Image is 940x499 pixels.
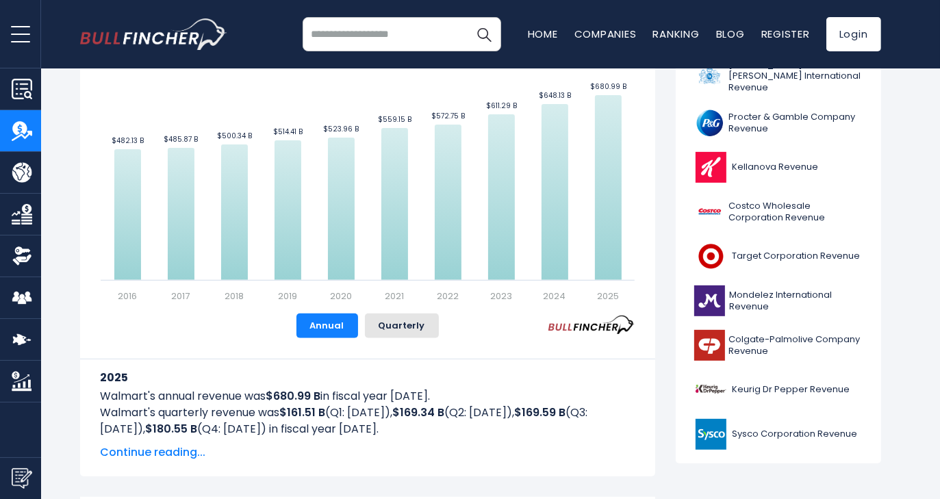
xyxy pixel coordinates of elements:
text: $482.13 B [111,136,143,146]
a: Costco Wholesale Corporation Revenue [686,193,871,231]
img: KDP logo [694,374,728,405]
text: 2024 [543,290,566,303]
a: Kellanova Revenue [686,149,871,186]
img: PM logo [694,61,725,92]
b: $680.99 B [266,388,321,404]
img: TGT logo [694,241,728,272]
b: $169.34 B [393,405,445,420]
p: Walmart's quarterly revenue was (Q1: [DATE]), (Q2: [DATE]), (Q3: [DATE]), (Q4: [DATE]) in fiscal ... [101,405,635,437]
button: Search [467,17,501,51]
text: $572.75 B [431,111,464,121]
a: Home [528,27,558,41]
a: [PERSON_NAME] [PERSON_NAME] International Revenue [686,56,871,98]
img: K logo [694,152,728,183]
text: $500.34 B [216,131,251,141]
text: $611.29 B [485,101,516,111]
a: Mondelez International Revenue [686,282,871,320]
img: PG logo [694,107,725,138]
a: Keurig Dr Pepper Revenue [686,371,871,409]
text: 2025 [597,290,619,303]
img: SYY logo [694,419,728,450]
text: 2017 [171,290,190,303]
b: $169.59 B [515,405,566,420]
text: 2018 [225,290,244,303]
img: bullfincher logo [80,18,227,50]
text: 2016 [118,290,137,303]
text: $523.96 B [323,124,359,134]
text: $514.41 B [272,127,302,137]
text: 2021 [385,290,404,303]
p: Walmart's annual revenue was in fiscal year [DATE]. [101,388,635,405]
a: Companies [574,27,637,41]
text: 2022 [437,290,459,303]
a: Blog [716,27,745,41]
h3: 2025 [101,369,635,386]
img: MDLZ logo [694,285,726,316]
b: $161.51 B [280,405,326,420]
img: CL logo [694,330,725,361]
button: Quarterly [365,314,439,338]
text: 2019 [278,290,297,303]
text: $648.13 B [538,90,570,101]
text: $680.99 B [589,81,626,92]
span: Continue reading... [101,444,635,461]
text: $559.15 B [377,114,411,125]
button: Annual [296,314,358,338]
a: Go to homepage [80,18,227,50]
text: $485.87 B [164,134,198,144]
img: COST logo [694,196,725,227]
img: Ownership [12,246,32,266]
a: Ranking [653,27,700,41]
a: Colgate-Palmolive Company Revenue [686,327,871,364]
a: Register [761,27,810,41]
a: Procter & Gamble Company Revenue [686,104,871,142]
a: Target Corporation Revenue [686,238,871,275]
a: Sysco Corporation Revenue [686,415,871,453]
b: $180.55 B [146,421,198,437]
text: 2023 [490,290,512,303]
a: Login [826,17,881,51]
text: 2020 [330,290,352,303]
